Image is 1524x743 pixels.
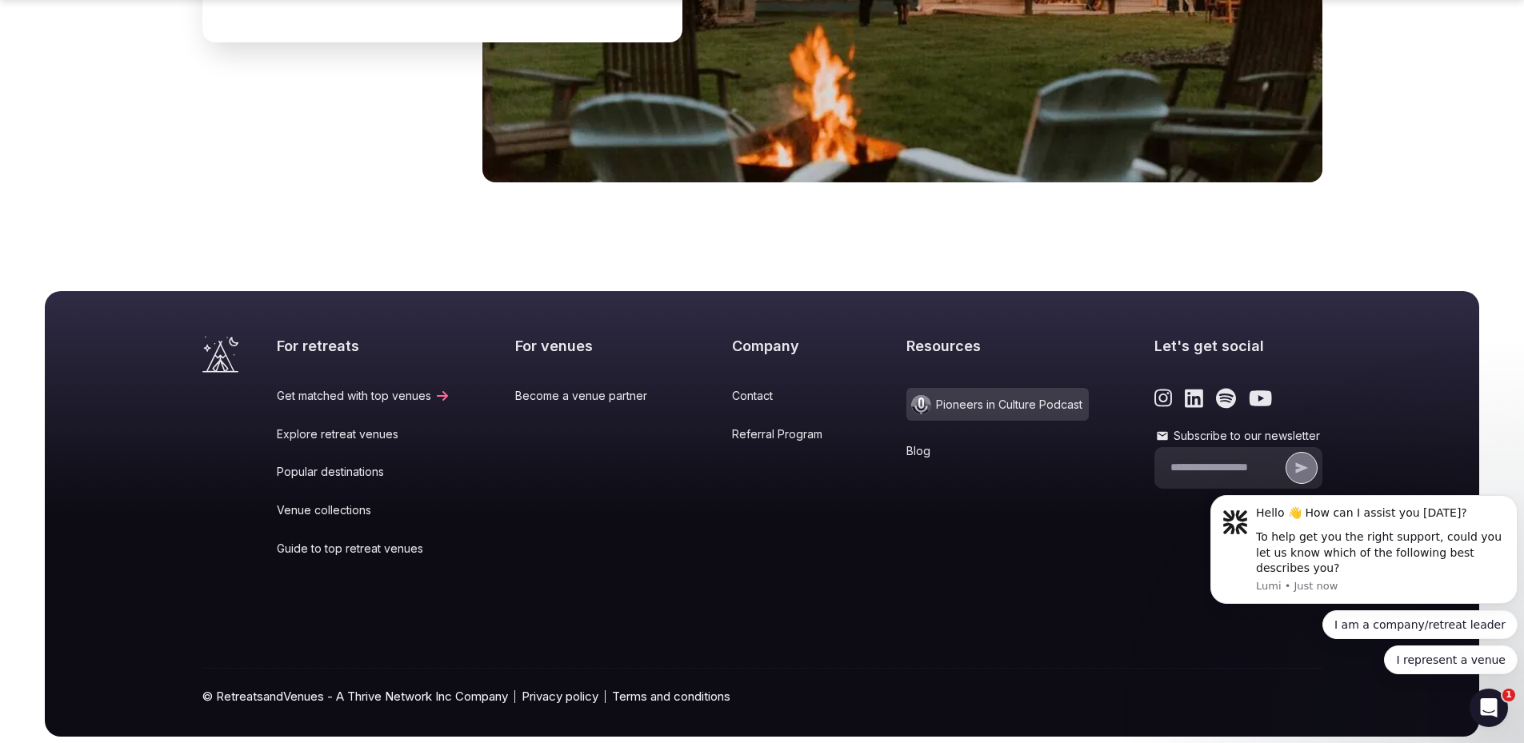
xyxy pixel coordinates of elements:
[1154,388,1173,409] a: Link to the retreats and venues Instagram page
[277,388,450,404] a: Get matched with top venues
[277,336,450,356] h2: For retreats
[1204,493,1524,700] iframe: Intercom notifications message
[732,336,842,356] h2: Company
[1470,689,1508,727] iframe: Intercom live chat
[202,336,238,373] a: Visit the homepage
[732,426,842,442] a: Referral Program
[277,426,450,442] a: Explore retreat venues
[1502,689,1515,701] span: 1
[1154,428,1322,444] label: Subscribe to our newsletter
[1249,388,1272,409] a: Link to the retreats and venues Youtube page
[277,541,450,557] a: Guide to top retreat venues
[1185,388,1203,409] a: Link to the retreats and venues LinkedIn page
[515,336,666,356] h2: For venues
[277,464,450,480] a: Popular destinations
[906,336,1089,356] h2: Resources
[1216,388,1236,409] a: Link to the retreats and venues Spotify page
[1154,336,1322,356] h2: Let's get social
[906,443,1089,459] a: Blog
[612,688,730,705] a: Terms and conditions
[906,388,1089,421] a: Pioneers in Culture Podcast
[515,388,666,404] a: Become a venue partner
[522,688,598,705] a: Privacy policy
[202,669,1322,737] div: © RetreatsandVenues - A Thrive Network Inc Company
[732,388,842,404] a: Contact
[277,502,450,518] a: Venue collections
